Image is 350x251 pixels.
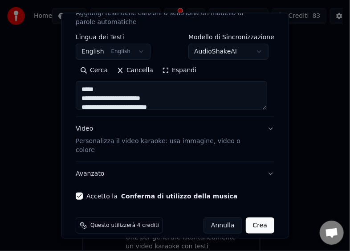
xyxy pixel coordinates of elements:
button: VideoPersonalizza il video karaoke: usa immagine, video o colore [76,117,274,162]
button: Cerca [76,63,112,78]
button: Cancella [112,63,158,78]
button: Avanzato [76,162,274,185]
button: Espandi [158,63,201,78]
div: Video [76,124,260,155]
button: Annulla [203,218,242,234]
button: Crea [246,218,274,234]
p: Aggiungi testi delle canzoni o seleziona un modello di parole automatiche [76,9,260,27]
label: Accetto la [86,193,237,199]
label: Lingua dei Testi [76,34,151,40]
div: TestiAggiungi testi delle canzoni o seleziona un modello di parole automatiche [76,34,274,117]
button: Accetto la [121,193,238,199]
span: Questo utilizzerà 4 crediti [90,222,159,229]
p: Personalizza il video karaoke: usa immagine, video o colore [76,137,260,155]
label: Modello di Sincronizzazione [188,34,274,40]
